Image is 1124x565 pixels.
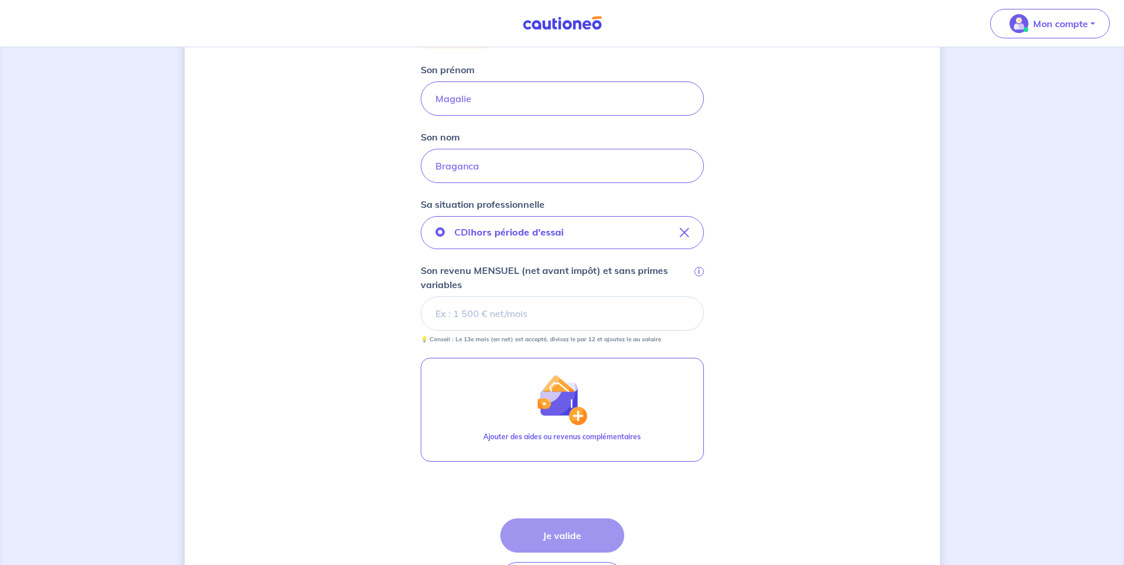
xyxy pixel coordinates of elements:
input: Doe [421,149,704,183]
p: Son revenu MENSUEL (net avant impôt) et sans primes variables [421,263,692,292]
button: illu_account_valid_menu.svgMon compte [990,9,1110,38]
p: Ajouter des aides ou revenus complémentaires [483,432,641,442]
p: CDI [454,225,563,239]
input: Ex : 1 500 € net/mois [421,296,704,331]
input: John [421,81,704,116]
button: illu_wallet.svgAjouter des aides ou revenus complémentaires [421,358,704,462]
p: Son nom [421,130,460,144]
img: illu_wallet.svg [536,374,587,425]
img: Cautioneo [518,16,607,31]
span: i [694,267,704,276]
p: Sa situation professionnelle [421,197,545,211]
img: illu_account_valid_menu.svg [1010,14,1028,33]
p: Son prénom [421,63,474,77]
p: 💡 Conseil : Le 13e mois (en net) est accepté, divisez le par 12 et ajoutez le au salaire [421,335,661,344]
button: CDIhors période d'essai [421,216,704,249]
p: Mon compte [1033,17,1088,31]
strong: hors période d'essai [471,226,563,238]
